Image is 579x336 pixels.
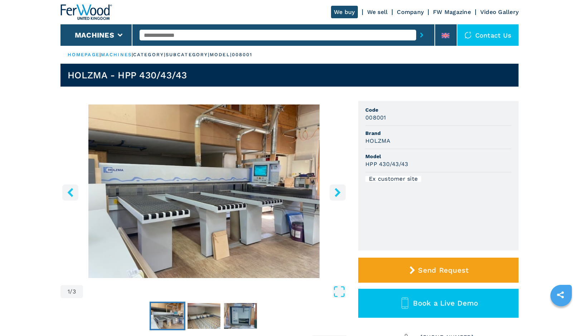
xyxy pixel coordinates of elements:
[60,302,347,330] nav: Thumbnail Navigation
[358,289,519,318] button: Book a Live Demo
[186,302,222,330] button: Go to Slide 2
[480,9,519,15] a: Video Gallery
[101,52,132,57] a: machines
[365,130,511,137] span: Brand
[365,137,391,145] h3: HOLZMA
[416,27,427,43] button: submit-button
[62,184,78,200] button: left-button
[358,258,519,283] button: Send Request
[330,184,346,200] button: right-button
[232,52,253,58] p: 008001
[457,24,519,46] div: Contact us
[133,52,166,58] p: category |
[68,69,187,81] h1: HOLZMA - HPP 430/43/43
[464,31,472,39] img: Contact us
[99,52,101,57] span: |
[365,113,386,122] h3: 008001
[365,106,511,113] span: Code
[224,303,257,329] img: 594e066899130da99cb875340fc1530b
[60,104,347,278] div: Go to Slide 1
[331,6,358,18] a: We buy
[166,52,210,58] p: subcategory |
[365,160,408,168] h3: HPP 430/43/43
[60,4,112,20] img: Ferwood
[70,289,72,294] span: /
[413,299,478,307] span: Book a Live Demo
[151,303,184,329] img: 0a229089df893b1ac63945236a3edbdc
[60,104,347,278] img: Front Loading Beam Panel Saws HOLZMA HPP 430/43/43
[433,9,471,15] a: FW Magazine
[68,52,99,57] a: HOMEPAGE
[365,176,421,182] div: Ex customer site
[418,266,468,274] span: Send Request
[367,9,388,15] a: We sell
[75,31,114,39] button: Machines
[188,303,220,329] img: ab08afbbc453937040b6e100dba6800c
[551,286,569,304] a: sharethis
[85,285,346,298] button: Open Fullscreen
[397,9,424,15] a: Company
[210,52,232,58] p: model |
[150,302,185,330] button: Go to Slide 1
[68,289,70,294] span: 1
[365,153,511,160] span: Model
[132,52,133,57] span: |
[73,289,76,294] span: 3
[223,302,258,330] button: Go to Slide 3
